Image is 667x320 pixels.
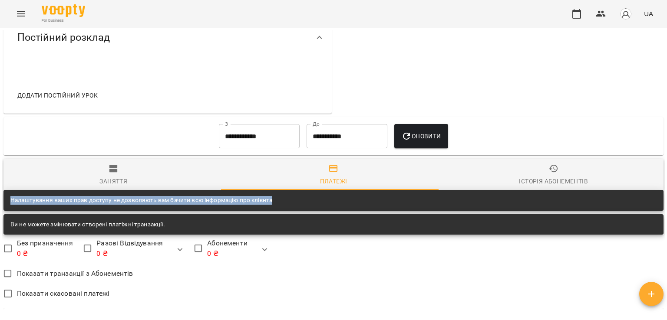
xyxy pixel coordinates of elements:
[14,88,101,103] button: Додати постійний урок
[644,9,653,18] span: UA
[17,248,73,259] p: 0 ₴
[10,217,165,232] div: Ви не можете змінювати створені платіжні транзакції.
[3,15,332,60] div: Постійний розклад
[320,176,347,186] div: Платежі
[620,8,632,20] img: avatar_s.png
[394,124,448,148] button: Оновити
[99,176,127,186] div: Заняття
[401,131,441,141] span: Оновити
[10,193,272,208] div: Налаштування ваших прав доступу не дозволяють вам бачити всю інформацію про клієнта
[17,268,133,279] span: Показати транзакції з Абонементів
[641,6,657,22] button: UA
[42,4,85,17] img: Voopty Logo
[96,248,163,259] p: 0 ₴
[17,90,98,101] span: Додати постійний урок
[96,238,163,258] span: Разові Відвідування
[17,238,73,258] span: Без призначення
[207,248,247,259] p: 0 ₴
[10,3,31,24] button: Menu
[42,18,85,23] span: For Business
[519,176,588,186] div: Історія абонементів
[207,238,247,258] span: Абонементи
[17,288,110,299] span: Показати скасовані платежі
[17,31,110,44] span: Постійний розклад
